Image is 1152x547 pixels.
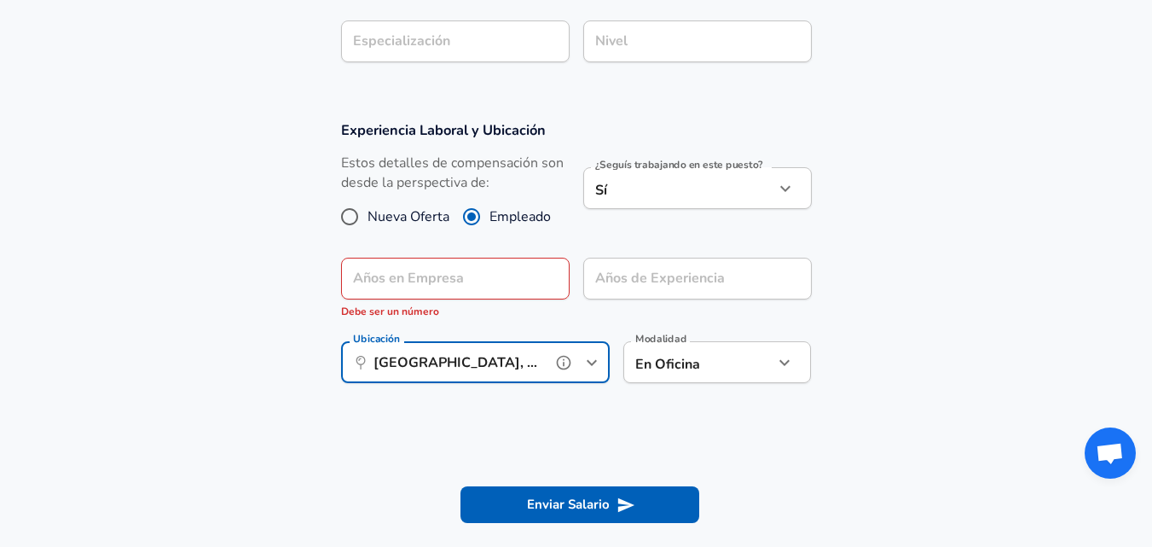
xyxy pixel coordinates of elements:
[341,258,532,300] input: 0
[591,28,804,55] input: L3
[341,120,812,140] h3: Experiencia Laboral y Ubicación
[341,305,439,318] span: Debe ser un número
[551,350,576,375] button: help
[583,258,774,300] input: 7
[623,341,749,383] div: En Oficina
[460,486,699,522] button: Enviar Salario
[489,207,551,227] span: Empleado
[341,154,570,193] label: Estos detalles de compensación son desde la perspectiva de:
[583,167,774,209] div: Sí
[341,20,570,62] input: Especialización
[635,334,686,344] label: Modalidad
[595,160,763,170] label: ¿Seguís trabajando en este puesto?
[580,351,604,375] button: Open
[368,207,449,227] span: Nueva Oferta
[1085,428,1136,479] div: Chat abierto
[353,334,400,344] label: Ubicación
